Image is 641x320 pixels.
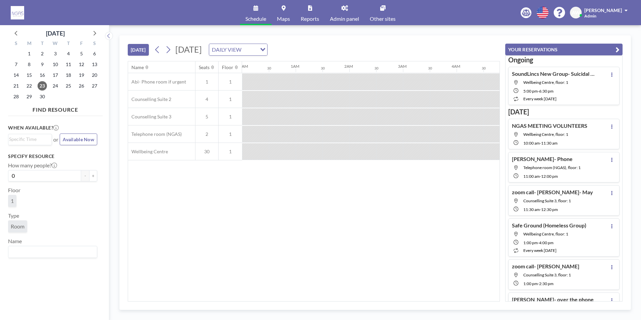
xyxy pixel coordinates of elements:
[523,240,538,245] span: 1:00 PM
[8,153,97,159] h3: Specify resource
[38,70,47,80] span: Tuesday, September 16, 2025
[64,70,73,80] span: Thursday, September 18, 2025
[11,70,21,80] span: Sunday, September 14, 2025
[219,96,242,102] span: 1
[523,272,571,277] span: Counselling Suite 3, floor: 1
[38,60,47,69] span: Tuesday, September 9, 2025
[90,49,99,58] span: Saturday, September 6, 2025
[24,81,34,91] span: Monday, September 22, 2025
[452,64,460,69] div: 4AM
[90,81,99,91] span: Saturday, September 27, 2025
[24,70,34,80] span: Monday, September 15, 2025
[53,136,58,143] span: or
[8,212,19,219] label: Type
[540,174,541,179] span: -
[538,240,539,245] span: -
[11,92,21,101] span: Sunday, September 28, 2025
[38,81,47,91] span: Tuesday, September 23, 2025
[277,16,290,21] span: Maps
[77,81,86,91] span: Friday, September 26, 2025
[374,66,378,70] div: 30
[8,187,20,194] label: Floor
[64,60,73,69] span: Thursday, September 11, 2025
[8,104,103,113] h4: FIND RESOURCE
[8,134,52,144] div: Search for option
[209,44,267,55] div: Search for option
[11,223,24,230] span: Room
[523,141,540,146] span: 10:00 AM
[512,189,593,196] h4: zoom call- [PERSON_NAME]- May
[505,44,623,55] button: YOUR RESERVATIONS
[398,64,407,69] div: 3AM
[38,49,47,58] span: Tuesday, September 2, 2025
[195,114,218,120] span: 5
[128,131,182,137] span: Telephone room (NGAS)
[49,40,62,48] div: W
[321,66,325,70] div: 30
[428,66,432,70] div: 30
[199,64,210,70] div: Seats
[219,131,242,137] span: 1
[523,80,568,85] span: Wellbeing Centre, floor: 1
[211,45,243,54] span: DAILY VIEW
[64,81,73,91] span: Thursday, September 25, 2025
[46,29,65,38] div: [DATE]
[24,49,34,58] span: Monday, September 1, 2025
[541,207,558,212] span: 12:30 PM
[51,70,60,80] span: Wednesday, September 17, 2025
[523,96,557,101] span: every week [DATE]
[195,131,218,137] span: 2
[77,49,86,58] span: Friday, September 5, 2025
[175,44,202,54] span: [DATE]
[128,79,186,85] span: Abi- Phone room if urgent
[10,40,23,48] div: S
[539,281,553,286] span: 2:30 PM
[195,79,218,85] span: 1
[89,170,97,181] button: +
[539,240,553,245] span: 4:00 PM
[8,162,57,169] label: How many people?
[128,149,168,155] span: Wellbeing Centre
[523,165,581,170] span: Telephone room (NGAS), floor: 1
[11,198,14,204] span: 1
[24,60,34,69] span: Monday, September 8, 2025
[512,156,573,162] h4: [PERSON_NAME]- Phone
[523,248,557,253] span: every week [DATE]
[9,248,93,256] input: Search for option
[64,49,73,58] span: Thursday, September 4, 2025
[584,13,596,18] span: Admin
[11,60,21,69] span: Sunday, September 7, 2025
[243,45,256,54] input: Search for option
[512,122,587,129] h4: NGAS MEETING VOLUNTEERS
[330,16,359,21] span: Admin panel
[572,10,580,16] span: AW
[512,222,586,229] h4: Safe Ground (Homeless Group)
[301,16,319,21] span: Reports
[60,134,97,145] button: Available Now
[523,132,568,137] span: Wellbeing Centre, floor: 1
[508,56,620,64] h3: Ongoing
[512,70,596,77] h4: SoundLincs New Group- Suicidal support
[23,40,36,48] div: M
[8,246,97,258] div: Search for option
[508,108,620,116] h3: [DATE]
[88,40,101,48] div: S
[219,114,242,120] span: 1
[291,64,299,69] div: 1AM
[523,89,538,94] span: 5:00 PM
[62,40,75,48] div: T
[512,296,594,303] h4: [PERSON_NAME]- over the phone
[541,174,558,179] span: 12:00 PM
[128,96,171,102] span: Counselling Suite 2
[523,174,540,179] span: 11:00 AM
[90,60,99,69] span: Saturday, September 13, 2025
[538,89,539,94] span: -
[540,207,541,212] span: -
[245,16,266,21] span: Schedule
[195,96,218,102] span: 4
[90,70,99,80] span: Saturday, September 20, 2025
[512,263,579,270] h4: zoom call- [PERSON_NAME]
[523,207,540,212] span: 11:30 AM
[8,238,22,245] label: Name
[539,89,553,94] span: 6:30 PM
